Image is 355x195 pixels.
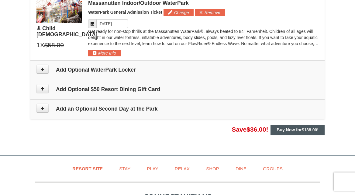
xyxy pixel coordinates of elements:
strong: Buy Now for ! [277,127,319,132]
a: Resort Site [65,162,110,175]
span: Save ! [232,126,268,133]
span: Child [DEMOGRAPHIC_DATA] [36,25,98,37]
span: 1 [36,41,40,50]
h4: Add Optional WaterPark Locker [36,67,319,73]
span: WaterPark General Admission Ticket [88,10,162,15]
span: $138.00 [302,127,317,132]
button: Buy Now for$138.00! [271,125,325,135]
button: Change [164,9,194,16]
span: $36.00 [246,126,266,133]
button: Remove [195,9,225,16]
a: Play [139,162,166,175]
h4: Add Optional $50 Resort Dining Gift Card [36,86,319,92]
h4: Add an Optional Second Day at the Park [36,106,319,112]
span: X [40,41,44,50]
a: Shop [198,162,227,175]
a: Groups [255,162,290,175]
a: Relax [167,162,197,175]
button: More Info [88,50,121,56]
span: $58.00 [44,41,64,50]
p: Get ready for non-stop thrills at the Massanutten WaterPark®, always heated to 84° Fahrenheit. Ch... [88,28,319,47]
a: Stay [112,162,138,175]
a: Dine [228,162,254,175]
